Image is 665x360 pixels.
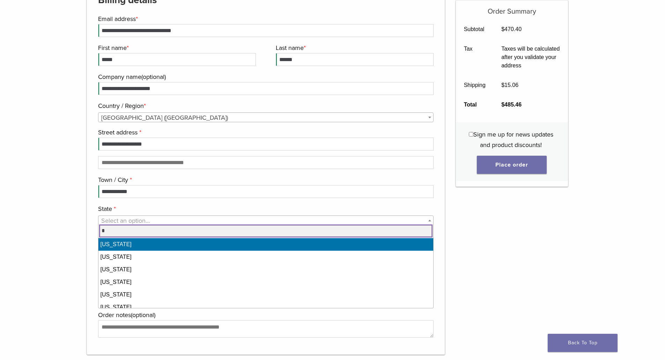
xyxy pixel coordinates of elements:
[98,276,434,288] li: [US_STATE]
[98,238,434,251] li: [US_STATE]
[469,132,473,137] input: Sign me up for news updates and product discounts!
[456,75,494,95] th: Shipping
[494,39,568,75] td: Taxes will be calculated after you validate your address
[548,334,618,352] a: Back To Top
[98,288,434,301] li: [US_STATE]
[98,112,434,122] span: Country / Region
[141,73,166,81] span: (optional)
[131,311,155,319] span: (optional)
[473,131,553,149] span: Sign me up for news updates and product discounts!
[98,127,432,138] label: Street address
[501,102,504,108] span: $
[98,175,432,185] label: Town / City
[501,82,504,88] span: $
[98,251,434,263] li: [US_STATE]
[98,113,434,123] span: United States (US)
[98,72,432,82] label: Company name
[98,43,254,53] label: First name
[456,0,568,16] h5: Order Summary
[101,217,150,225] span: Select an option…
[501,102,522,108] bdi: 485.46
[98,101,432,111] label: Country / Region
[456,39,494,75] th: Tax
[98,14,432,24] label: Email address
[276,43,432,53] label: Last name
[456,20,494,39] th: Subtotal
[98,263,434,276] li: [US_STATE]
[477,156,547,174] button: Place order
[98,204,432,214] label: State
[456,95,494,115] th: Total
[98,215,434,225] span: State
[501,26,522,32] bdi: 470.40
[98,301,434,314] li: [US_STATE]
[98,310,432,320] label: Order notes
[501,82,518,88] bdi: 15.06
[501,26,504,32] span: $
